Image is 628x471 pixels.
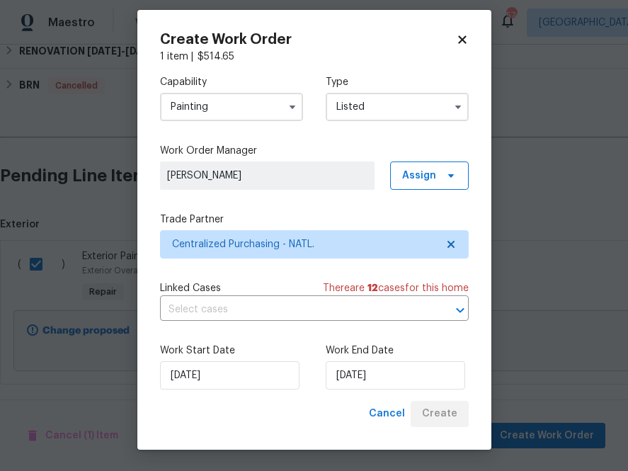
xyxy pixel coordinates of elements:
[402,169,436,183] span: Assign
[160,50,469,64] div: 1 item |
[326,344,469,358] label: Work End Date
[326,93,469,121] input: Select...
[323,281,469,295] span: There are case s for this home
[363,401,411,427] button: Cancel
[369,405,405,423] span: Cancel
[450,98,467,115] button: Show options
[367,283,378,293] span: 12
[450,300,470,320] button: Open
[160,281,221,295] span: Linked Cases
[326,75,469,89] label: Type
[160,144,469,158] label: Work Order Manager
[160,361,299,390] input: M/D/YYYY
[198,52,234,62] span: $ 514.65
[160,75,303,89] label: Capability
[284,98,301,115] button: Show options
[160,212,469,227] label: Trade Partner
[160,299,429,321] input: Select cases
[160,93,303,121] input: Select...
[172,237,436,251] span: Centralized Purchasing - NATL.
[167,169,367,183] span: [PERSON_NAME]
[160,33,456,47] h2: Create Work Order
[326,361,465,390] input: M/D/YYYY
[160,344,303,358] label: Work Start Date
